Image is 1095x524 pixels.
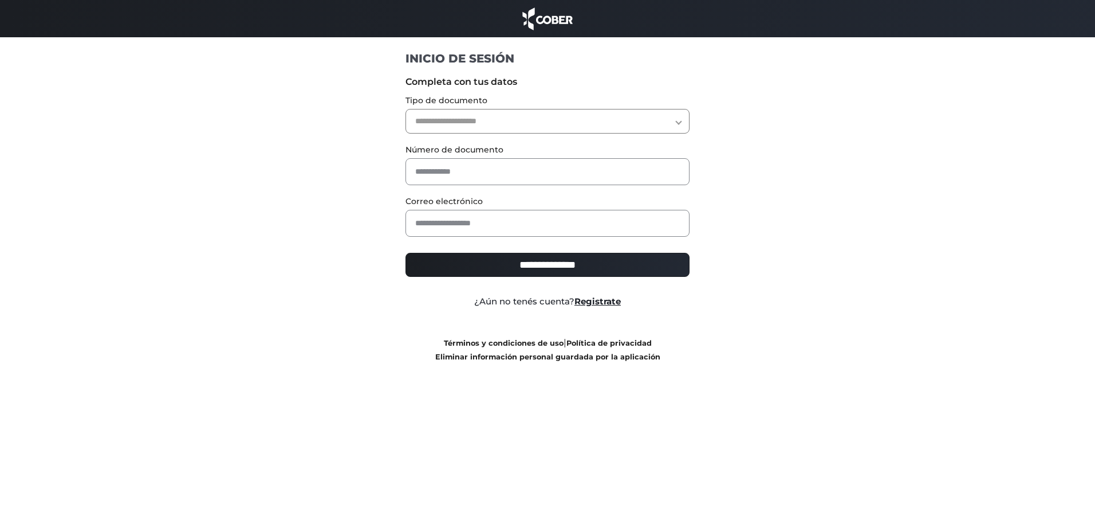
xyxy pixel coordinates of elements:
label: Tipo de documento [405,95,690,107]
label: Número de documento [405,144,690,156]
label: Completa con tus datos [405,75,690,89]
h1: INICIO DE SESIÓN [405,51,690,66]
div: ¿Aún no tenés cuenta? [397,295,699,308]
label: Correo electrónico [405,195,690,208]
div: | [397,336,699,363]
a: Eliminar información personal guardada por la aplicación [435,353,660,361]
a: Términos y condiciones de uso [444,339,564,347]
a: Política de privacidad [566,339,652,347]
a: Registrate [574,296,621,307]
img: cober_marca.png [519,6,576,32]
